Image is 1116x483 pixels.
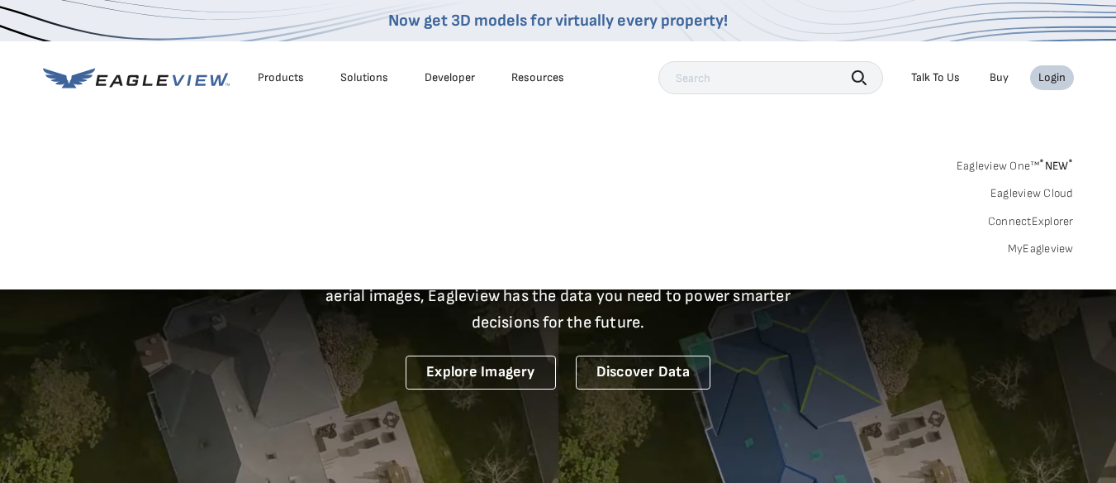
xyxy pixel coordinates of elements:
a: Eagleview Cloud [990,186,1074,201]
a: Now get 3D models for virtually every property! [388,11,728,31]
a: ConnectExplorer [988,214,1074,229]
span: NEW [1039,159,1073,173]
a: Explore Imagery [406,356,556,390]
div: Login [1038,70,1066,85]
a: MyEagleview [1008,241,1074,256]
a: Buy [990,70,1009,85]
p: A new era starts here. Built on more than 3.5 billion high-resolution aerial images, Eagleview ha... [306,256,811,336]
a: Developer [425,70,475,85]
div: Products [258,70,304,85]
div: Solutions [340,70,388,85]
div: Resources [511,70,564,85]
a: Eagleview One™*NEW* [957,154,1074,173]
div: Talk To Us [911,70,960,85]
a: Discover Data [576,356,710,390]
input: Search [658,61,883,94]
